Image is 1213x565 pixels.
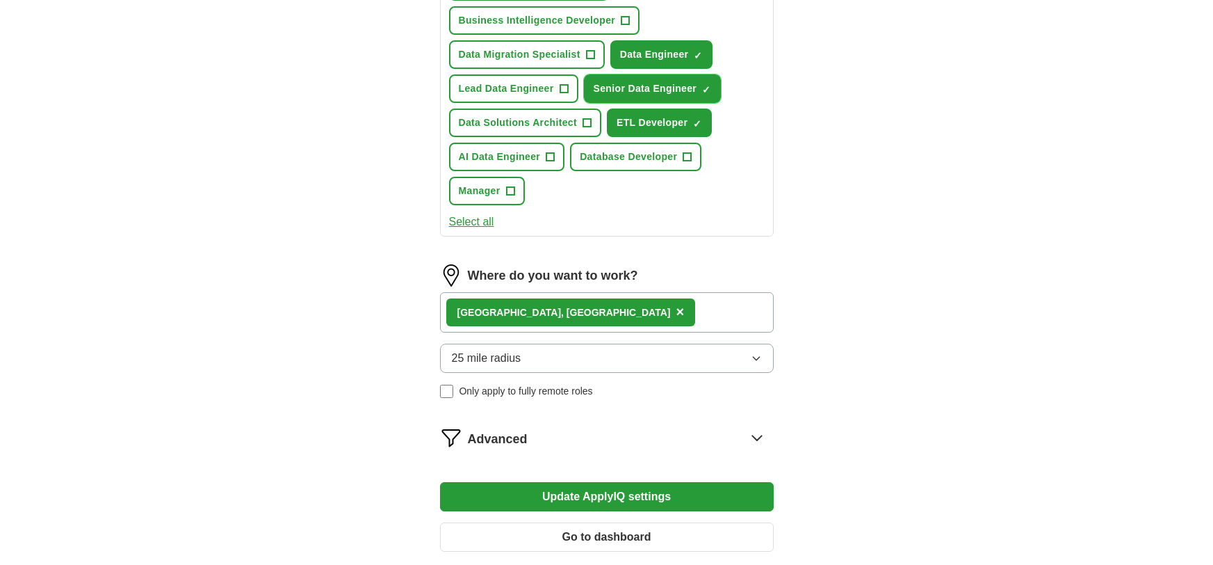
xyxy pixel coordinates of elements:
[440,385,454,399] input: Only apply to fully remote roles
[694,50,702,61] span: ✓
[580,150,677,164] span: Database Developer
[459,116,577,130] span: Data Solutions Architect
[449,6,640,35] button: Business Intelligence Developer
[620,47,689,62] span: Data Engineer
[459,384,592,399] span: Only apply to fully remote roles
[459,150,541,164] span: AI Data Engineer
[468,430,528,449] span: Advanced
[584,74,722,103] button: Senior Data Engineer✓
[440,344,774,373] button: 25 mile radius
[449,177,525,205] button: Manager
[449,109,601,137] button: Data Solutions Architect
[676,302,684,323] button: ×
[459,13,616,28] span: Business Intelligence Developer
[459,184,500,198] span: Manager
[440,523,774,552] button: Go to dashboard
[693,118,701,129] span: ✓
[449,143,565,171] button: AI Data Engineer
[440,427,462,449] img: filter
[702,84,710,95] span: ✓
[570,143,701,171] button: Database Developer
[610,40,713,69] button: Data Engineer✓
[449,74,578,103] button: Lead Data Engineer
[440,482,774,511] button: Update ApplyIQ settings
[452,350,521,367] span: 25 mile radius
[676,304,684,319] span: ×
[617,116,687,130] span: ETL Developer
[459,81,554,96] span: Lead Data Engineer
[459,47,580,62] span: Data Migration Specialist
[449,214,494,230] button: Select all
[607,109,712,137] button: ETL Developer✓
[457,305,671,320] div: [GEOGRAPHIC_DATA], [GEOGRAPHIC_DATA]
[594,81,697,96] span: Senior Data Engineer
[440,264,462,287] img: location.png
[449,40,605,69] button: Data Migration Specialist
[468,266,638,285] label: Where do you want to work?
